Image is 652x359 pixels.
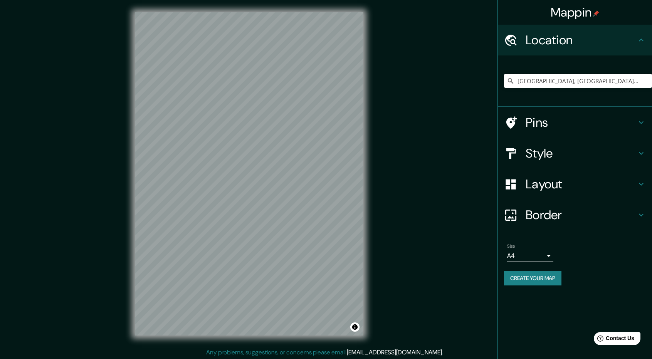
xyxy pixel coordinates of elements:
iframe: Help widget launcher [583,329,644,351]
h4: Mappin [551,5,600,20]
input: Pick your city or area [504,74,652,88]
label: Size [507,243,515,250]
h4: Layout [526,176,637,192]
h4: Style [526,146,637,161]
button: Toggle attribution [350,322,360,332]
div: Pins [498,107,652,138]
h4: Location [526,32,637,48]
div: Layout [498,169,652,200]
img: pin-icon.png [593,10,599,17]
canvas: Map [135,12,363,336]
div: . [443,348,444,357]
button: Create your map [504,271,561,285]
p: Any problems, suggestions, or concerns please email . [206,348,443,357]
div: Style [498,138,652,169]
div: Location [498,25,652,55]
div: Border [498,200,652,230]
a: [EMAIL_ADDRESS][DOMAIN_NAME] [347,348,442,356]
h4: Pins [526,115,637,130]
div: . [444,348,446,357]
h4: Border [526,207,637,223]
div: A4 [507,250,553,262]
